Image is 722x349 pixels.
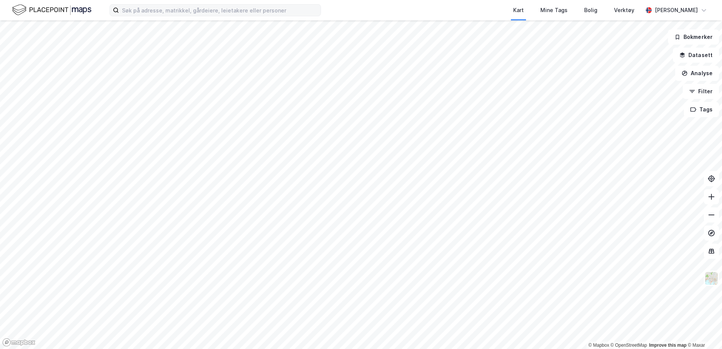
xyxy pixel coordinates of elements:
[684,313,722,349] iframe: Chat Widget
[683,84,719,99] button: Filter
[655,6,698,15] div: [PERSON_NAME]
[611,343,647,348] a: OpenStreetMap
[513,6,524,15] div: Kart
[614,6,634,15] div: Verktøy
[12,3,91,17] img: logo.f888ab2527a4732fd821a326f86c7f29.svg
[119,5,321,16] input: Søk på adresse, matrikkel, gårdeiere, leietakere eller personer
[668,29,719,45] button: Bokmerker
[540,6,568,15] div: Mine Tags
[588,343,609,348] a: Mapbox
[2,338,35,347] a: Mapbox homepage
[584,6,597,15] div: Bolig
[684,102,719,117] button: Tags
[675,66,719,81] button: Analyse
[704,271,719,286] img: Z
[649,343,687,348] a: Improve this map
[673,48,719,63] button: Datasett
